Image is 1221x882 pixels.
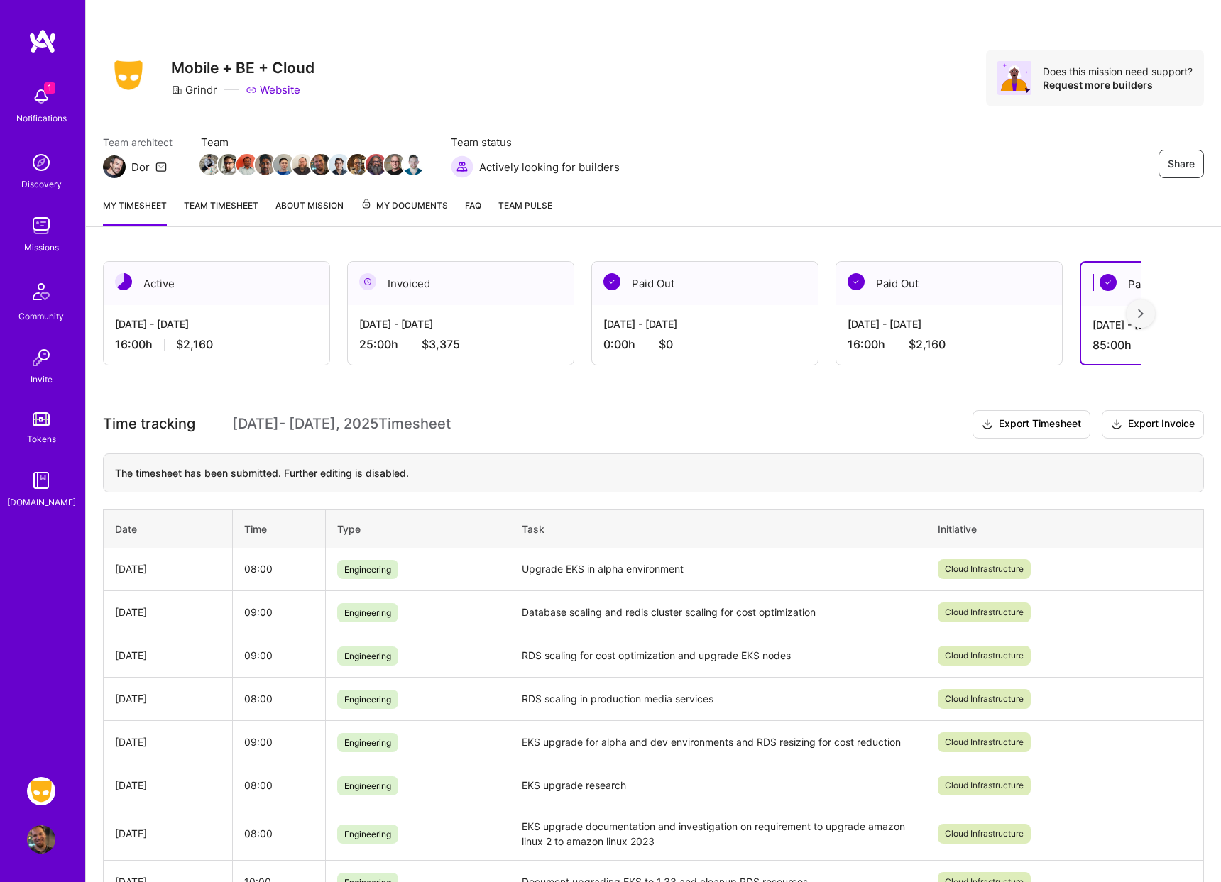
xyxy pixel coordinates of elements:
[201,135,422,150] span: Team
[233,548,325,591] td: 08:00
[103,155,126,178] img: Team Architect
[256,153,275,177] a: Team Member Avatar
[361,198,448,226] a: My Documents
[510,590,926,634] td: Database scaling and redis cluster scaling for cost optimization
[27,466,55,495] img: guide book
[603,337,806,352] div: 0:00 h
[848,337,1051,352] div: 16:00 h
[385,153,404,177] a: Team Member Avatar
[592,262,818,305] div: Paid Out
[115,605,221,619] div: [DATE]
[27,148,55,177] img: discovery
[384,154,405,175] img: Team Member Avatar
[337,733,398,752] span: Engineering
[236,154,258,175] img: Team Member Avatar
[1168,157,1195,171] span: Share
[246,82,300,97] a: Website
[201,153,219,177] a: Team Member Avatar
[292,154,313,175] img: Team Member Avatar
[973,410,1090,439] button: Export Timesheet
[329,154,350,175] img: Team Member Avatar
[171,84,182,96] i: icon CompanyGray
[510,677,926,720] td: RDS scaling in production media services
[498,200,552,211] span: Team Pulse
[27,777,55,805] img: Grindr: Mobile + BE + Cloud
[836,262,1062,305] div: Paid Out
[337,603,398,622] span: Engineering
[361,198,448,214] span: My Documents
[21,177,62,192] div: Discovery
[938,824,1031,844] span: Cloud Infrastructure
[451,135,620,150] span: Team status
[115,273,132,290] img: Active
[359,316,562,331] div: [DATE] - [DATE]
[44,82,55,94] span: 1
[1159,150,1204,178] button: Share
[510,634,926,677] td: RDS scaling for cost optimization and upgrade EKS nodes
[33,412,50,426] img: tokens
[659,337,673,352] span: $0
[348,262,574,305] div: Invoiced
[115,561,221,576] div: [DATE]
[337,560,398,579] span: Engineering
[325,509,510,548] th: Type
[422,337,460,352] span: $3,375
[31,372,53,387] div: Invite
[115,316,318,331] div: [DATE] - [DATE]
[233,677,325,720] td: 08:00
[403,154,424,175] img: Team Member Avatar
[510,764,926,807] td: EKS upgrade research
[273,154,295,175] img: Team Member Avatar
[233,764,325,807] td: 08:00
[293,153,312,177] a: Team Member Avatar
[16,111,67,126] div: Notifications
[255,154,276,175] img: Team Member Avatar
[233,509,325,548] th: Time
[367,153,385,177] a: Team Member Avatar
[510,548,926,591] td: Upgrade EKS in alpha environment
[115,337,318,352] div: 16:00 h
[938,559,1031,579] span: Cloud Infrastructure
[330,153,349,177] a: Team Member Avatar
[155,161,167,172] i: icon Mail
[27,82,55,111] img: bell
[115,734,221,749] div: [DATE]
[27,343,55,372] img: Invite
[18,309,64,324] div: Community
[1100,274,1117,291] img: Paid Out
[337,646,398,666] span: Engineering
[926,509,1204,548] th: Initiative
[104,509,233,548] th: Date
[479,160,620,175] span: Actively looking for builders
[199,154,221,175] img: Team Member Avatar
[1043,78,1193,92] div: Request more builders
[997,61,1031,95] img: Avatar
[7,495,76,509] div: [DOMAIN_NAME]
[1138,309,1144,319] img: right
[27,431,56,446] div: Tokens
[103,453,1204,492] div: The timesheet has been submitted. Further editing is disabled.
[603,316,806,331] div: [DATE] - [DATE]
[103,198,167,226] a: My timesheet
[938,776,1031,795] span: Cloud Infrastructure
[347,154,368,175] img: Team Member Avatar
[510,509,926,548] th: Task
[23,825,59,854] a: User Avatar
[465,198,481,226] a: FAQ
[115,826,221,841] div: [DATE]
[359,337,562,352] div: 25:00 h
[938,646,1031,666] span: Cloud Infrastructure
[349,153,367,177] a: Team Member Avatar
[238,153,256,177] a: Team Member Avatar
[103,415,195,433] span: Time tracking
[909,337,946,352] span: $2,160
[310,154,332,175] img: Team Member Avatar
[171,82,217,97] div: Grindr
[404,153,422,177] a: Team Member Avatar
[184,198,258,226] a: Team timesheet
[1102,410,1204,439] button: Export Invoice
[23,777,59,805] a: Grindr: Mobile + BE + Cloud
[938,602,1031,622] span: Cloud Infrastructure
[233,720,325,764] td: 09:00
[27,825,55,854] img: User Avatar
